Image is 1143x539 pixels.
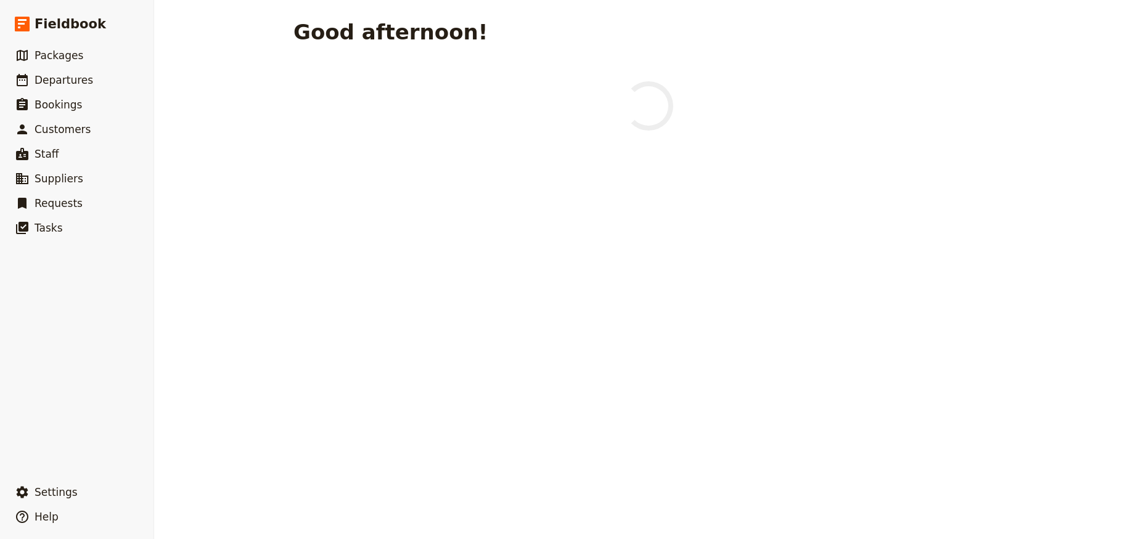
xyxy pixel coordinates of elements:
span: Requests [35,197,83,209]
span: Customers [35,123,91,136]
span: Bookings [35,99,82,111]
h1: Good afternoon! [293,20,488,44]
span: Staff [35,148,59,160]
span: Packages [35,49,83,62]
span: Suppliers [35,172,83,185]
span: Tasks [35,222,63,234]
span: Departures [35,74,93,86]
span: Help [35,511,59,523]
span: Settings [35,486,78,498]
span: Fieldbook [35,15,106,33]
